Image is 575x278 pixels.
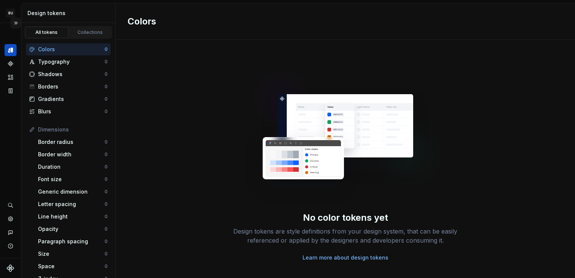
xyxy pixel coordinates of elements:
a: Space0 [35,260,111,272]
a: Assets [5,71,17,83]
a: Letter spacing0 [35,198,111,210]
button: Expand sidebar [11,18,21,28]
div: 0 [105,238,108,244]
a: Components [5,58,17,70]
svg: Supernova Logo [7,264,14,272]
div: No color tokens yet [303,212,388,224]
div: Blurs [38,108,105,115]
div: 0 [105,189,108,195]
div: 0 [105,214,108,220]
a: Paragraph spacing0 [35,235,111,247]
div: Generic dimension [38,188,105,196]
div: Border width [38,151,105,158]
a: Line height0 [35,211,111,223]
a: Storybook stories [5,85,17,97]
button: Search ⌘K [5,199,17,211]
button: Contact support [5,226,17,238]
div: 0 [105,59,108,65]
a: Border width0 [35,148,111,160]
div: Colors [38,46,105,53]
h2: Colors [128,15,156,27]
div: Borders [38,83,105,90]
a: Duration0 [35,161,111,173]
div: Gradients [38,95,105,103]
div: Opacity [38,225,105,233]
a: Generic dimension0 [35,186,111,198]
div: 0 [105,84,108,90]
button: BU [2,5,20,21]
a: Settings [5,213,17,225]
a: Font size0 [35,173,111,185]
div: 0 [105,96,108,102]
div: 0 [105,151,108,157]
a: Colors0 [26,43,111,55]
a: Gradients0 [26,93,111,105]
div: 0 [105,139,108,145]
div: Line height [38,213,105,220]
div: 0 [105,226,108,232]
div: 0 [105,201,108,207]
div: 0 [105,71,108,77]
div: Border radius [38,138,105,146]
a: Border radius0 [35,136,111,148]
div: All tokens [28,29,65,35]
a: Design tokens [5,44,17,56]
div: 0 [105,251,108,257]
a: Opacity0 [35,223,111,235]
div: Duration [38,163,105,171]
div: Letter spacing [38,200,105,208]
div: Shadows [38,70,105,78]
div: 0 [105,108,108,115]
div: Dimensions [38,126,108,133]
a: Blurs0 [26,105,111,118]
a: Shadows0 [26,68,111,80]
div: Design tokens are style definitions from your design system, that can be easily referenced or app... [225,227,466,245]
div: Font size [38,176,105,183]
div: Space [38,263,105,270]
div: Collections [71,29,109,35]
a: Borders0 [26,81,111,93]
div: Typography [38,58,105,66]
a: Typography0 [26,56,111,68]
div: Size [38,250,105,258]
div: Paragraph spacing [38,238,105,245]
div: 0 [105,176,108,182]
div: 0 [105,263,108,269]
a: Size0 [35,248,111,260]
div: BU [6,9,15,18]
div: 0 [105,164,108,170]
a: Learn more about design tokens [303,254,388,261]
div: 0 [105,46,108,52]
div: Design tokens [27,9,112,17]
